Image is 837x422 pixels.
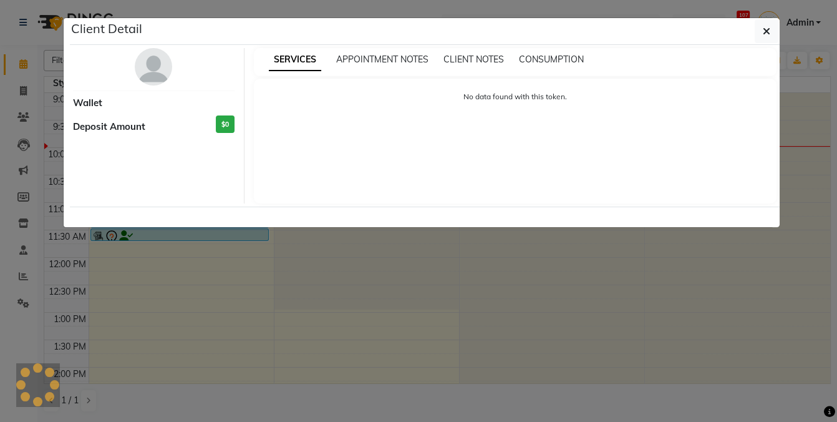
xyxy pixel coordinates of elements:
[71,19,142,38] h5: Client Detail
[216,115,235,134] h3: $0
[266,91,765,102] p: No data found with this token.
[73,96,102,110] span: Wallet
[519,54,584,65] span: CONSUMPTION
[336,54,428,65] span: APPOINTMENT NOTES
[269,49,321,71] span: SERVICES
[73,120,145,134] span: Deposit Amount
[135,48,172,86] img: avatar
[443,54,504,65] span: CLIENT NOTES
